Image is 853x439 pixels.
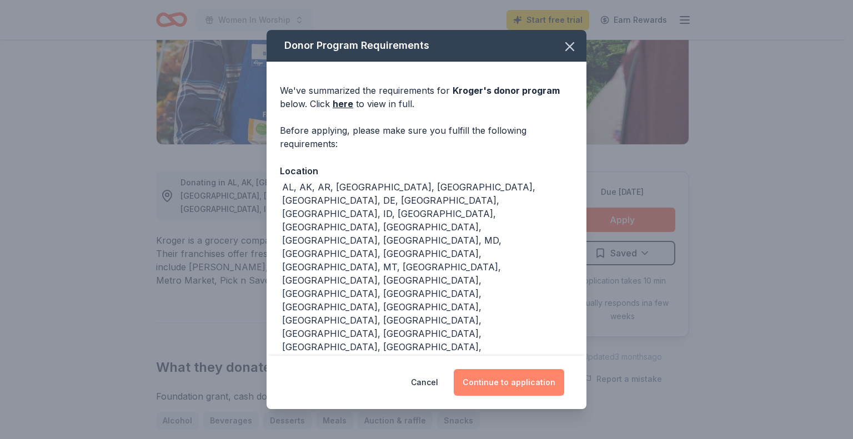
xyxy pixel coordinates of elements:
[282,180,573,367] div: AL, AK, AR, [GEOGRAPHIC_DATA], [GEOGRAPHIC_DATA], [GEOGRAPHIC_DATA], DE, [GEOGRAPHIC_DATA], [GEOG...
[411,369,438,396] button: Cancel
[454,369,564,396] button: Continue to application
[280,84,573,110] div: We've summarized the requirements for below. Click to view in full.
[280,164,573,178] div: Location
[333,97,353,110] a: here
[267,30,586,62] div: Donor Program Requirements
[453,85,560,96] span: Kroger 's donor program
[280,124,573,150] div: Before applying, please make sure you fulfill the following requirements:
